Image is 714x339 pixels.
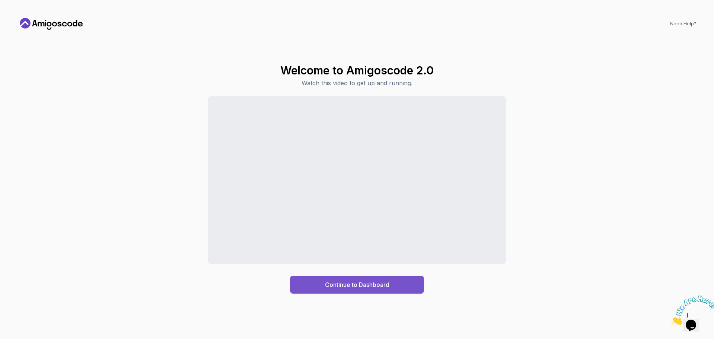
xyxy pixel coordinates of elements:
span: 1 [3,3,6,9]
a: Home link [18,18,85,30]
h1: Welcome to Amigoscode 2.0 [280,64,434,77]
div: Continue to Dashboard [325,280,389,289]
iframe: chat widget [668,292,714,328]
p: Watch this video to get up and running. [280,79,434,87]
button: Continue to Dashboard [290,276,424,294]
img: Chat attention grabber [3,3,49,32]
iframe: Sales Video [208,96,506,264]
a: Need Help? [670,21,696,27]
